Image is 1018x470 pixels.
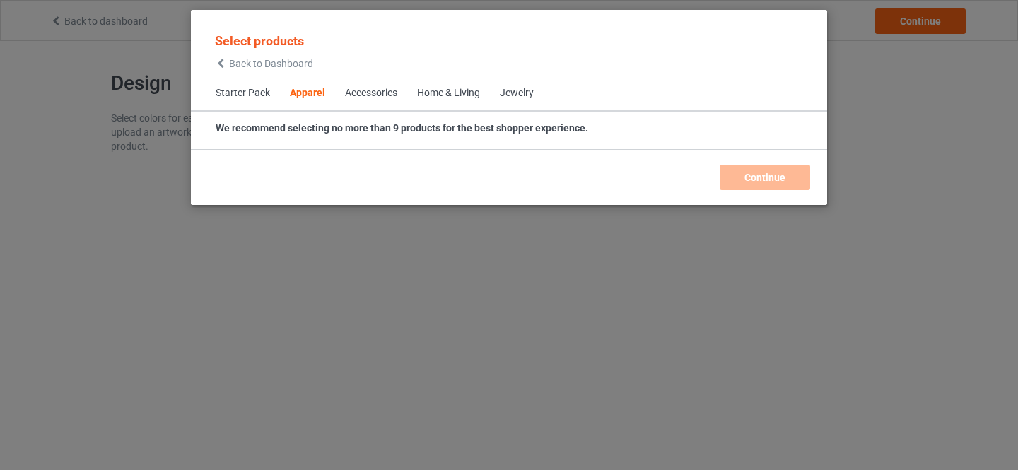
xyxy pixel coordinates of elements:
[500,86,534,100] div: Jewelry
[229,58,313,69] span: Back to Dashboard
[417,86,480,100] div: Home & Living
[215,33,304,48] span: Select products
[216,122,588,134] strong: We recommend selecting no more than 9 products for the best shopper experience.
[290,86,325,100] div: Apparel
[345,86,397,100] div: Accessories
[206,76,280,110] span: Starter Pack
